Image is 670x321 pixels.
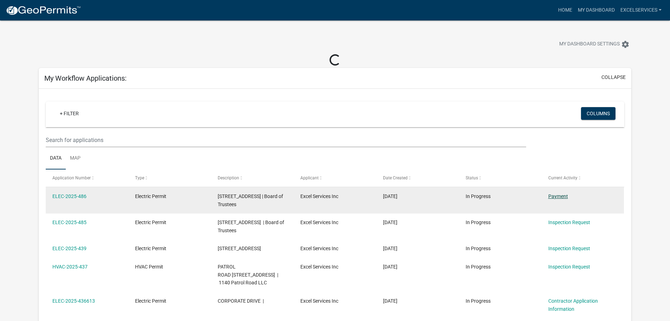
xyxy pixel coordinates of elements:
span: PATROL ROAD 1140 Patrol Road | 1140 Patrol Road LLC [218,264,278,286]
span: In Progress [466,264,491,270]
datatable-header-cell: Status [459,169,541,186]
span: Current Activity [548,175,578,180]
a: Map [66,147,85,170]
a: Inspection Request [548,220,590,225]
a: Contractor Application Information [548,298,598,312]
span: Applicant [300,175,319,180]
span: CORPORATE DRIVE | [218,298,264,304]
a: Data [46,147,66,170]
span: 08/11/2025 [383,246,397,251]
span: Electric Permit [135,220,166,225]
span: 5300 Highway 62 | Board of Trustees [218,220,284,233]
datatable-header-cell: Date Created [376,169,459,186]
span: 5300 Highway 62 | Board of Trustees [218,193,283,207]
a: Inspection Request [548,246,590,251]
button: collapse [601,74,626,81]
a: My Dashboard [575,4,618,17]
button: Columns [581,107,615,120]
span: In Progress [466,220,491,225]
span: Date Created [383,175,408,180]
span: In Progress [466,246,491,251]
span: 06/16/2025 [383,298,397,304]
span: Excel Services Inc [300,298,338,304]
a: excelservices [618,4,664,17]
span: 5300 State Road 62 | River Ridge MS [218,246,261,251]
a: ELEC-2025-436613 [52,298,95,304]
span: Excel Services Inc [300,220,338,225]
a: HVAC-2025-437 [52,264,88,270]
a: ELEC-2025-486 [52,193,87,199]
span: Excel Services Inc [300,264,338,270]
span: 09/09/2025 [383,193,397,199]
span: Excel Services Inc [300,246,338,251]
a: ELEC-2025-439 [52,246,87,251]
span: Type [135,175,144,180]
span: Application Number [52,175,91,180]
a: ELEC-2025-485 [52,220,87,225]
datatable-header-cell: Application Number [46,169,128,186]
datatable-header-cell: Type [128,169,211,186]
span: In Progress [466,193,491,199]
span: Status [466,175,478,180]
span: 09/04/2025 [383,220,397,225]
datatable-header-cell: Description [211,169,294,186]
span: Excel Services Inc [300,193,338,199]
span: Electric Permit [135,193,166,199]
span: Electric Permit [135,246,166,251]
button: My Dashboard Settingssettings [554,37,635,51]
a: Home [555,4,575,17]
span: Electric Permit [135,298,166,304]
span: My Dashboard Settings [559,40,620,49]
span: 07/22/2025 [383,264,397,270]
datatable-header-cell: Current Activity [541,169,624,186]
i: settings [621,40,630,49]
span: Description [218,175,239,180]
span: HVAC Permit [135,264,163,270]
h5: My Workflow Applications: [44,74,127,82]
input: Search for applications [46,133,526,147]
span: In Progress [466,298,491,304]
a: Payment [548,193,568,199]
a: + Filter [54,107,84,120]
datatable-header-cell: Applicant [294,169,376,186]
a: Inspection Request [548,264,590,270]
